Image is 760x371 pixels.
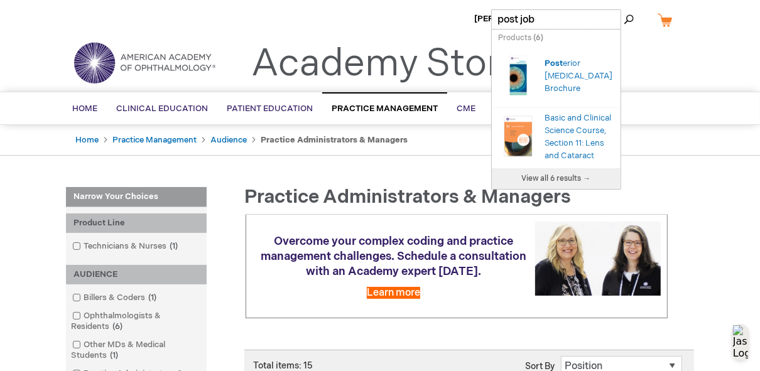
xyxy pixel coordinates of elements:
[498,50,538,100] img: Posterior Capsulotomy Brochure
[116,104,208,114] span: Clinical Education
[261,235,526,278] span: Overcome your complex coding and practice management challenges. Schedule a consultation with an ...
[474,14,544,24] a: [PERSON_NAME]
[72,104,97,114] span: Home
[109,321,126,331] span: 6
[498,50,545,104] a: Posterior Capsulotomy Brochure
[253,360,313,371] span: Total items: 15
[251,41,522,87] a: Academy Store
[66,265,207,284] div: AUDIENCE
[491,9,621,30] input: Name, # or keyword
[367,287,420,299] a: Learn more
[545,58,563,68] span: Post
[75,135,99,145] a: Home
[210,135,247,145] a: Audience
[498,111,545,165] a: Basic and Clinical Science Course, Section 11: Lens and Cataract
[492,47,621,168] ul: Search Autocomplete Result
[66,187,207,207] strong: Narrow Your Choices
[107,350,121,360] span: 1
[498,33,531,43] span: Products
[69,339,204,362] a: Other MDs & Medical Students1
[522,174,591,183] span: View all 6 results →
[261,135,408,145] strong: Practice Administrators & Managers
[498,111,538,161] img: Basic and Clinical Science Course, Section 11: Lens and Cataract
[545,58,612,94] a: Posterior [MEDICAL_DATA] Brochure
[545,113,611,161] a: Basic and Clinical Science Course, Section 11: Lens and Cataract
[145,293,160,303] span: 1
[590,6,638,31] span: Search
[69,240,183,252] a: Technicians & Nurses1
[457,104,475,114] span: CME
[492,168,621,189] a: View all 6 results →
[244,186,571,208] span: Practice Administrators & Managers
[69,310,204,333] a: Ophthalmologists & Residents6
[536,33,541,43] span: 6
[332,104,438,114] span: Practice Management
[66,213,207,233] div: Product Line
[166,241,181,251] span: 1
[533,33,543,43] span: ( )
[535,222,661,295] img: Schedule a consultation with an Academy expert today
[69,292,161,304] a: Billers & Coders1
[227,104,313,114] span: Patient Education
[112,135,197,145] a: Practice Management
